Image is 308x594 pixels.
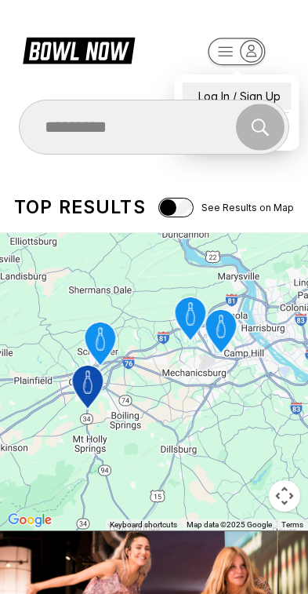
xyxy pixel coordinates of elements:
[187,520,272,529] span: Map data ©2025 Google
[4,510,56,530] img: Google
[269,480,300,512] button: Map camera controls
[183,82,292,110] a: Log In / Sign Up
[61,361,114,416] gmp-advanced-marker: Midway Bowling - Carlisle
[74,318,126,373] gmp-advanced-marker: Strike Zone Bowling Center
[4,510,56,530] a: Open this area in Google Maps (opens a new window)
[164,293,216,348] gmp-advanced-marker: ABC West Lanes and Lounge
[194,305,247,360] gmp-advanced-marker: Trindle Bowl
[281,520,303,529] a: Terms
[14,196,146,218] div: Top results
[158,198,194,217] input: See Results on Map
[110,519,177,530] button: Keyboard shortcuts
[201,202,294,213] span: See Results on Map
